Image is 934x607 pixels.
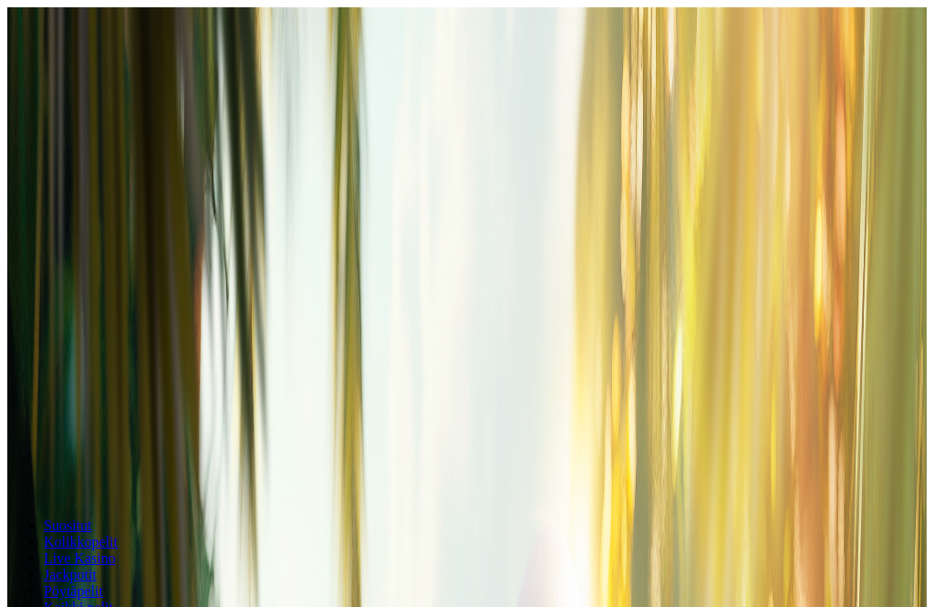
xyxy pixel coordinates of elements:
a: Suositut [44,518,91,533]
a: Kolikkopelit [44,534,118,549]
span: Jackpotit [44,567,97,582]
a: Live Kasino [44,550,116,566]
span: Pöytäpelit [44,583,103,599]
